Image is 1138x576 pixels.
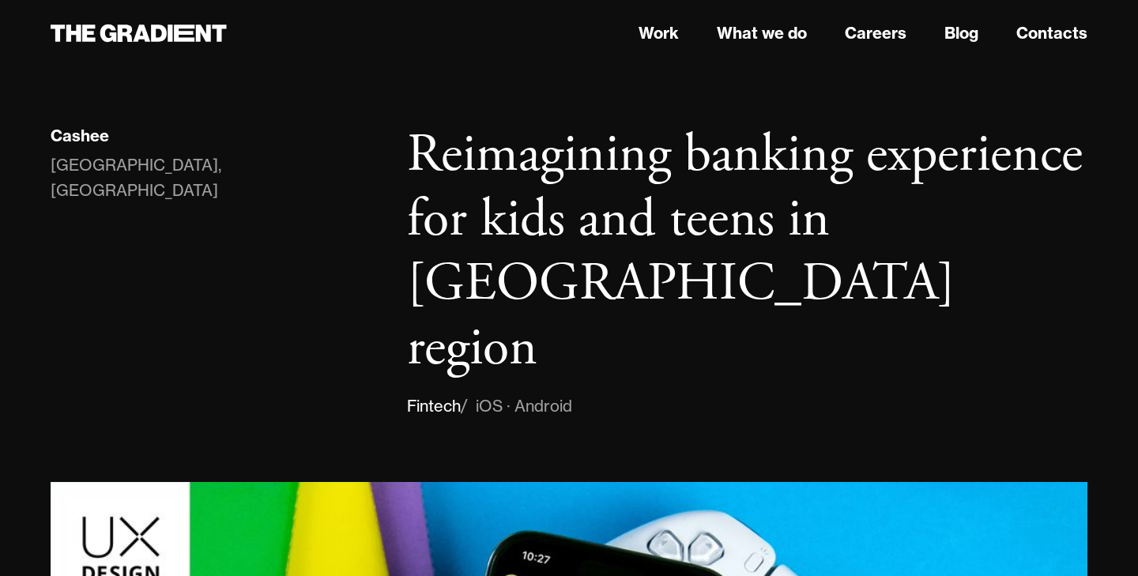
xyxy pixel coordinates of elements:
a: Careers [845,21,906,45]
div: [GEOGRAPHIC_DATA], [GEOGRAPHIC_DATA] [51,152,375,203]
div: Fintech [407,393,461,419]
a: Blog [944,21,978,45]
a: Contacts [1016,21,1087,45]
a: Work [639,21,679,45]
div: / iOS · Android [461,393,572,419]
div: Cashee [51,126,109,146]
h1: Reimagining banking experience for kids and teens in [GEOGRAPHIC_DATA] region [407,123,1087,381]
a: What we do [717,21,807,45]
